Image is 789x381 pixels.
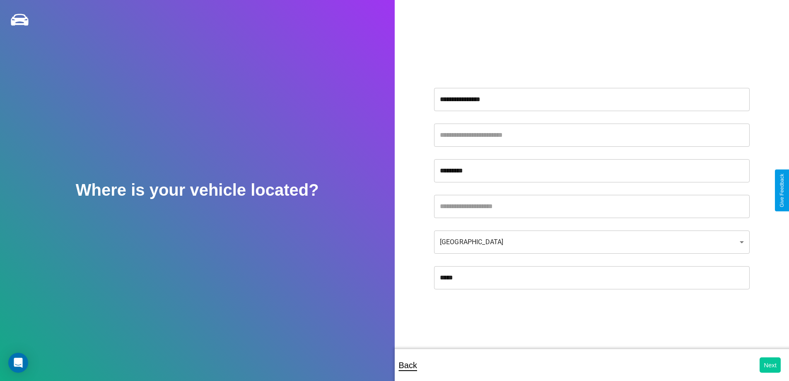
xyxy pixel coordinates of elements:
[399,358,417,373] p: Back
[779,174,785,207] div: Give Feedback
[760,357,781,373] button: Next
[76,181,319,199] h2: Where is your vehicle located?
[8,353,28,373] div: Open Intercom Messenger
[434,231,750,254] div: [GEOGRAPHIC_DATA]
